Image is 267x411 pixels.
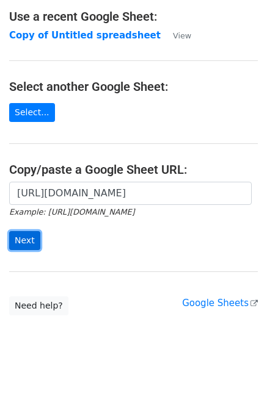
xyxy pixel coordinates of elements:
[9,30,161,41] a: Copy of Untitled spreadsheet
[9,207,134,216] small: Example: [URL][DOMAIN_NAME]
[161,30,191,41] a: View
[9,103,55,122] a: Select...
[9,231,40,250] input: Next
[173,31,191,40] small: View
[9,182,252,205] input: Paste your Google Sheet URL here
[9,9,258,24] h4: Use a recent Google Sheet:
[182,298,258,309] a: Google Sheets
[9,296,68,315] a: Need help?
[9,79,258,94] h4: Select another Google Sheet:
[206,352,267,411] iframe: Chat Widget
[9,162,258,177] h4: Copy/paste a Google Sheet URL:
